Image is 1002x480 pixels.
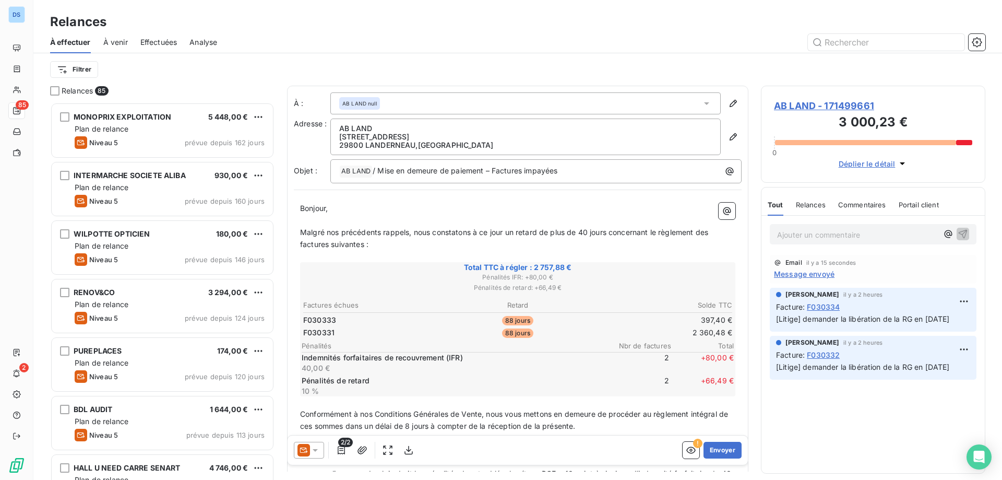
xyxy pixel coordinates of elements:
[609,342,671,350] span: Nbr de factures
[303,315,336,325] span: F030333
[302,262,734,273] span: Total TTC à régler : 2 757,88 €
[95,86,108,96] span: 85
[19,363,29,372] span: 2
[294,166,317,175] span: Objet :
[302,353,604,363] p: Indemnités forfaitaires de recouvrement (IFR)
[214,171,248,180] span: 930,00 €
[300,228,710,249] span: Malgré nos précédents rappels, nous constatons à ce jour un retard de plus de 40 jours concernant...
[103,37,128,48] span: À venir
[75,241,128,250] span: Plan de relance
[75,124,128,133] span: Plan de relance
[776,301,805,312] span: Facture :
[774,99,972,113] span: AB LAND - 171499661
[186,431,265,439] span: prévue depuis 113 jours
[89,314,118,322] span: Niveau 5
[590,300,733,311] th: Solde TTC
[50,102,275,480] div: grid
[210,405,248,414] span: 1 644,00 €
[836,158,911,170] button: Déplier le détail
[208,112,248,121] span: 5 448,00 €
[217,346,248,355] span: 174,00 €
[209,463,248,472] span: 4 746,00 €
[776,314,950,323] span: [Litige] demander la libération de la RG en [DATE]
[294,98,330,109] label: À :
[806,260,856,266] span: il y a 15 secondes
[140,37,177,48] span: Effectuées
[294,119,327,128] span: Adresse :
[772,148,777,157] span: 0
[74,463,181,472] span: HALL U NEED CARRE SENART
[303,300,445,311] th: Factures échues
[75,417,128,426] span: Plan de relance
[74,405,112,414] span: BDL AUDIT
[16,100,29,110] span: 85
[185,197,265,205] span: prévue depuis 160 jours
[89,197,118,205] span: Niveau 5
[185,372,265,381] span: prévue depuis 120 jours
[185,255,265,264] span: prévue depuis 146 jours
[302,386,604,396] p: 10 %
[807,301,840,312] span: F030334
[373,166,557,175] span: / Mise en demeure de paiement – Factures impayées
[590,327,733,338] td: 2 360,48 €
[74,229,150,238] span: WILPOTTE OPTICIEN
[75,358,128,367] span: Plan de relance
[74,346,122,355] span: PUREPLACES
[340,166,372,178] span: AB LAND
[967,444,992,470] div: Open Intercom Messenger
[62,86,93,96] span: Relances
[843,339,882,346] span: il y a 2 heures
[342,100,377,107] span: AB LAND null
[8,457,25,474] img: Logo LeanPay
[839,158,896,169] span: Déplier le détail
[796,201,826,209] span: Relances
[339,141,712,149] p: 29800 LANDERNEAU , [GEOGRAPHIC_DATA]
[302,376,604,386] p: Pénalités de retard
[216,229,248,238] span: 180,00 €
[50,61,98,78] button: Filtrer
[75,300,128,309] span: Plan de relance
[785,338,839,347] span: [PERSON_NAME]
[671,342,734,350] span: Total
[838,201,886,209] span: Commentaires
[50,37,91,48] span: À effectuer
[338,438,353,447] span: 2/2
[899,201,939,209] span: Portail client
[606,376,669,396] span: 2
[502,329,533,338] span: 88 jours
[774,268,834,279] span: Message envoyé
[50,13,106,31] h3: Relances
[89,255,118,264] span: Niveau 5
[75,183,128,192] span: Plan de relance
[189,37,217,48] span: Analyse
[89,372,118,381] span: Niveau 5
[303,327,335,338] span: F030331
[808,34,964,51] input: Rechercher
[302,283,734,292] span: Pénalités de retard : + 66,49 €
[89,138,118,147] span: Niveau 5
[502,316,533,325] span: 88 jours
[671,353,734,373] span: + 80,00 €
[89,431,118,439] span: Niveau 5
[74,171,186,180] span: INTERMARCHE SOCIETE ALIBA
[300,204,328,213] span: Bonjour,
[74,288,115,297] span: RENOV&CO
[8,6,25,23] div: DS
[185,138,265,147] span: prévue depuis 162 jours
[185,314,265,322] span: prévue depuis 124 jours
[339,133,712,141] p: [STREET_ADDRESS]
[768,201,783,209] span: Tout
[843,291,882,298] span: il y a 2 heures
[208,288,248,297] span: 3 294,00 €
[671,376,734,396] span: + 66,49 €
[776,362,950,371] span: [Litige] demander la libération de la RG en [DATE]
[590,314,733,326] td: 397,40 €
[785,260,802,266] span: Email
[703,442,742,459] button: Envoyer
[339,124,712,133] p: AB LAND
[302,342,609,350] span: Pénalités
[606,353,669,373] span: 2
[302,363,604,373] p: 40,00 €
[300,409,730,430] span: Conformément à nos Conditions Générales de Vente, nous vous mettons en demeure de procéder au règ...
[785,290,839,299] span: [PERSON_NAME]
